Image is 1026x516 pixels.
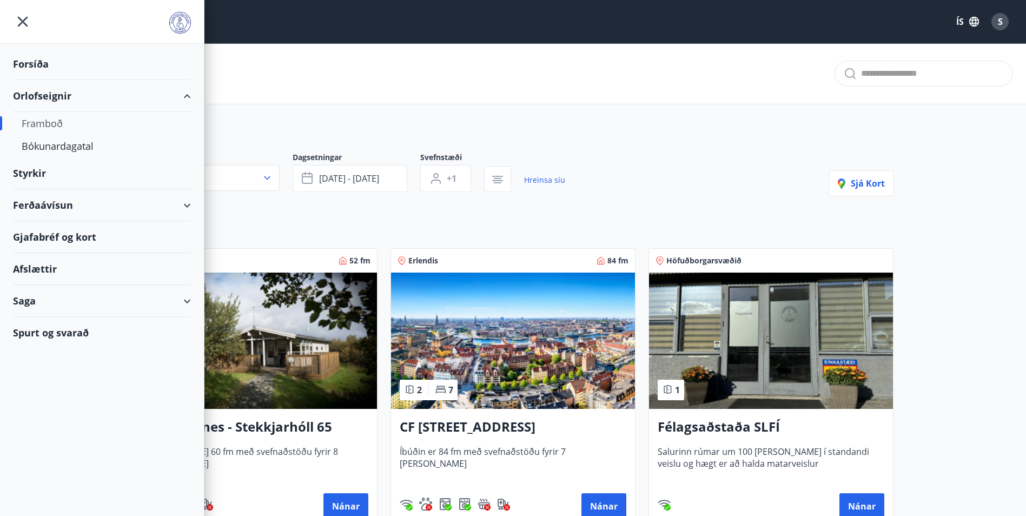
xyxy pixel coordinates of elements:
button: ÍS [950,12,985,31]
span: Höfuðborgarsvæðið [666,255,742,266]
img: Paella dish [133,273,377,409]
span: 52 fm [349,255,370,266]
div: Forsíða [13,48,191,80]
div: Gæludýr [419,498,432,511]
span: Svefnstæði [420,152,484,165]
div: Þurrkari [458,498,471,511]
button: S [987,9,1013,35]
span: 1 [675,384,680,396]
img: nH7E6Gw2rvWFb8XaSdRp44dhkQaj4PJkOoRYItBQ.svg [497,498,510,511]
h3: Munaðarnes - Stekkjarhóll 65 [142,418,368,437]
span: Erlendis [408,255,438,266]
div: Spurt og svarað [13,317,191,348]
img: h89QDIuHlAdpqTriuIvuEWkTH976fOgBEOOeu1mi.svg [478,498,491,511]
div: Styrkir [13,157,191,189]
div: Bókunardagatal [22,135,182,157]
h3: Félagsaðstaða SLFÍ [658,418,884,437]
div: Gjafabréf og kort [13,221,191,253]
span: Svæði [133,152,293,165]
span: 2 [417,384,422,396]
span: 7 [448,384,453,396]
img: nH7E6Gw2rvWFb8XaSdRp44dhkQaj4PJkOoRYItBQ.svg [200,498,213,511]
img: HJRyFFsYp6qjeUYhR4dAD8CaCEsnIFYZ05miwXoh.svg [658,498,671,511]
span: Sjá kort [838,177,885,189]
button: Sjá kort [829,170,894,196]
div: Heitur pottur [478,498,491,511]
button: +1 [420,165,471,192]
span: 84 fm [607,255,628,266]
span: Íbúðin er 84 fm með svefnaðstöðu fyrir 7 [PERSON_NAME] [400,446,626,481]
div: Saga [13,285,191,317]
a: Hreinsa síu [524,168,565,192]
img: Paella dish [649,273,893,409]
span: S [998,16,1003,28]
span: [PERSON_NAME] 60 fm með svefnaðstöðu fyrir 8 [PERSON_NAME] [142,446,368,481]
div: Þráðlaust net [658,498,671,511]
img: Dl16BY4EX9PAW649lg1C3oBuIaAsR6QVDQBO2cTm.svg [439,498,452,511]
img: union_logo [169,12,191,34]
button: [DATE] - [DATE] [293,165,407,192]
div: Hleðslustöð fyrir rafbíla [497,498,510,511]
div: Framboð [22,112,182,135]
h3: CF [STREET_ADDRESS] [400,418,626,437]
div: Afslættir [13,253,191,285]
img: pxcaIm5dSOV3FS4whs1soiYWTwFQvksT25a9J10C.svg [419,498,432,511]
span: +1 [447,173,456,184]
img: Paella dish [391,273,635,409]
div: Orlofseignir [13,80,191,112]
div: Hleðslustöð fyrir rafbíla [200,498,213,511]
img: HJRyFFsYp6qjeUYhR4dAD8CaCEsnIFYZ05miwXoh.svg [400,498,413,511]
div: Ferðaávísun [13,189,191,221]
div: Þráðlaust net [400,498,413,511]
span: [DATE] - [DATE] [319,173,379,184]
button: Allt [133,165,280,191]
button: menu [13,12,32,31]
span: Dagsetningar [293,152,420,165]
div: Þvottavél [439,498,452,511]
span: Salurinn rúmar um 100 [PERSON_NAME] í standandi veislu og hægt er að halda matarveislur [658,446,884,481]
img: hddCLTAnxqFUMr1fxmbGG8zWilo2syolR0f9UjPn.svg [458,498,471,511]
